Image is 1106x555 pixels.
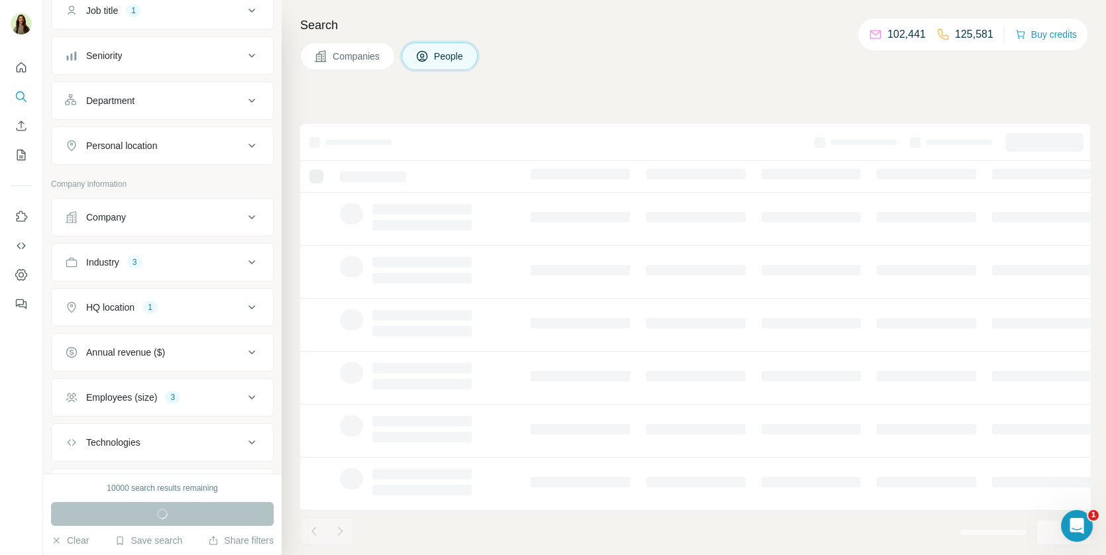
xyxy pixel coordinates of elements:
button: Quick start [11,56,32,79]
h4: Search [300,16,1090,34]
div: Annual revenue ($) [86,346,165,359]
div: Job title [86,4,118,17]
button: Save search [115,534,182,547]
button: Department [52,85,273,117]
button: Technologies [52,427,273,458]
div: Company [86,211,126,224]
div: Industry [86,256,119,269]
button: Company [52,201,273,233]
button: Annual revenue ($) [52,336,273,368]
button: Enrich CSV [11,114,32,138]
span: Companies [333,50,381,63]
div: Employees (size) [86,391,157,404]
div: 3 [165,391,180,403]
div: HQ location [86,301,135,314]
button: Clear [51,534,89,547]
button: Industry3 [52,246,273,278]
div: 1 [142,301,158,313]
button: Seniority [52,40,273,72]
button: HQ location1 [52,291,273,323]
button: Employees (size)3 [52,381,273,413]
button: Share filters [208,534,274,547]
span: People [434,50,465,63]
button: Search [11,85,32,109]
div: Seniority [86,49,122,62]
button: Use Surfe on LinkedIn [11,205,32,228]
div: Personal location [86,139,157,152]
div: Department [86,94,135,107]
div: Technologies [86,436,140,449]
iframe: Intercom live chat [1061,510,1093,542]
button: Buy credits [1015,25,1077,44]
span: 1 [1088,510,1099,521]
img: Avatar [11,13,32,34]
button: Feedback [11,292,32,316]
p: 125,581 [955,26,993,42]
div: 1 [126,5,141,17]
button: Use Surfe API [11,234,32,258]
p: 102,441 [887,26,926,42]
button: Dashboard [11,263,32,287]
button: My lists [11,143,32,167]
button: Personal location [52,130,273,162]
p: Company information [51,178,274,190]
div: 3 [127,256,142,268]
button: Keywords [52,472,273,503]
div: 10000 search results remaining [107,482,217,494]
